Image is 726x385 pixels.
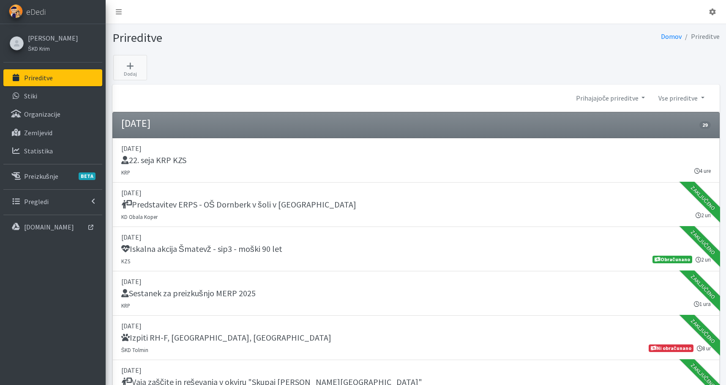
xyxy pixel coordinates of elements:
img: eDedi [9,4,23,18]
a: ŠKD Krim [28,43,78,53]
small: 4 ure [694,167,711,175]
h5: 22. seja KRP KZS [121,155,186,165]
p: Organizacije [24,110,60,118]
span: Obračunano [652,256,692,263]
h5: Iskalna akcija Šmatevž - sip3 - moški 90 let [121,244,282,254]
a: Dodaj [113,55,147,80]
span: Ni obračunano [649,344,693,352]
small: ŠKD Tolmin [121,347,149,353]
h5: Predstavitev ERPS - OŠ Dornberk v šoli v [GEOGRAPHIC_DATA] [121,199,356,210]
a: Zemljevid [3,124,102,141]
h4: [DATE] [121,117,150,130]
a: [DATE] 22. seja KRP KZS KRP 4 ure [112,138,720,183]
span: 29 [699,121,710,129]
a: [DATE] Predstavitev ERPS - OŠ Dornberk v šoli v [GEOGRAPHIC_DATA] KD Obala Koper 2 uri Zaključeno [112,183,720,227]
small: KRP [121,169,130,176]
p: Pregledi [24,197,49,206]
small: KZS [121,258,130,265]
small: KD Obala Koper [121,213,158,220]
p: Statistika [24,147,53,155]
p: [DOMAIN_NAME] [24,223,74,231]
a: Prihajajoče prireditve [569,90,652,106]
a: Organizacije [3,106,102,123]
h5: Izpiti RH-F, [GEOGRAPHIC_DATA], [GEOGRAPHIC_DATA] [121,333,331,343]
a: Stiki [3,87,102,104]
p: [DATE] [121,143,711,153]
a: Statistika [3,142,102,159]
p: [DATE] [121,276,711,287]
a: [PERSON_NAME] [28,33,78,43]
a: Vse prireditve [652,90,711,106]
small: ŠKD Krim [28,45,50,52]
a: Prireditve [3,69,102,86]
p: [DATE] [121,232,711,242]
span: BETA [79,172,96,180]
a: Pregledi [3,193,102,210]
a: PreizkušnjeBETA [3,168,102,185]
p: Stiki [24,92,37,100]
span: eDedi [26,5,46,18]
a: [DATE] Sestanek za preizkušnjo MERP 2025 KRP 1 ura Zaključeno [112,271,720,316]
a: [DATE] Iskalna akcija Šmatevž - sip3 - moški 90 let KZS 2 uri Obračunano Zaključeno [112,227,720,271]
p: [DATE] [121,188,711,198]
a: Domov [661,32,682,41]
p: [DATE] [121,365,711,375]
small: KRP [121,302,130,309]
p: Zemljevid [24,128,52,137]
p: Preizkušnje [24,172,58,180]
p: Prireditve [24,74,53,82]
p: [DATE] [121,321,711,331]
h1: Prireditve [112,30,413,45]
li: Prireditve [682,30,720,43]
h5: Sestanek za preizkušnjo MERP 2025 [121,288,256,298]
a: [DATE] Izpiti RH-F, [GEOGRAPHIC_DATA], [GEOGRAPHIC_DATA] ŠKD Tolmin 8 ur Ni obračunano Zaključeno [112,316,720,360]
a: [DOMAIN_NAME] [3,218,102,235]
